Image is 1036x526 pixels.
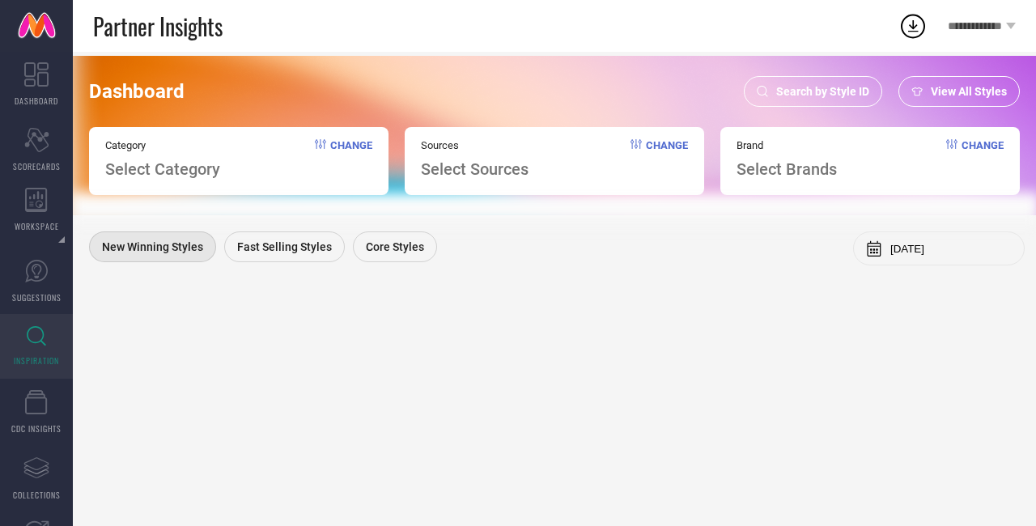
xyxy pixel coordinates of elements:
span: WORKSPACE [15,220,59,232]
span: Brand [737,139,837,151]
span: Dashboard [89,80,185,103]
span: Sources [421,139,529,151]
span: Search by Style ID [776,85,869,98]
span: Change [646,139,688,179]
span: Category [105,139,220,151]
input: Select month [890,243,1012,255]
span: DASHBOARD [15,95,58,107]
span: COLLECTIONS [13,489,61,501]
span: Fast Selling Styles [237,240,332,253]
span: Select Brands [737,159,837,179]
span: SCORECARDS [13,160,61,172]
span: Change [962,139,1004,179]
span: View All Styles [931,85,1007,98]
span: Change [330,139,372,179]
span: Select Sources [421,159,529,179]
span: CDC INSIGHTS [11,422,62,435]
span: Select Category [105,159,220,179]
span: New Winning Styles [102,240,203,253]
span: SUGGESTIONS [12,291,62,303]
span: INSPIRATION [14,354,59,367]
span: Core Styles [366,240,424,253]
span: Partner Insights [93,10,223,43]
div: Open download list [898,11,928,40]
